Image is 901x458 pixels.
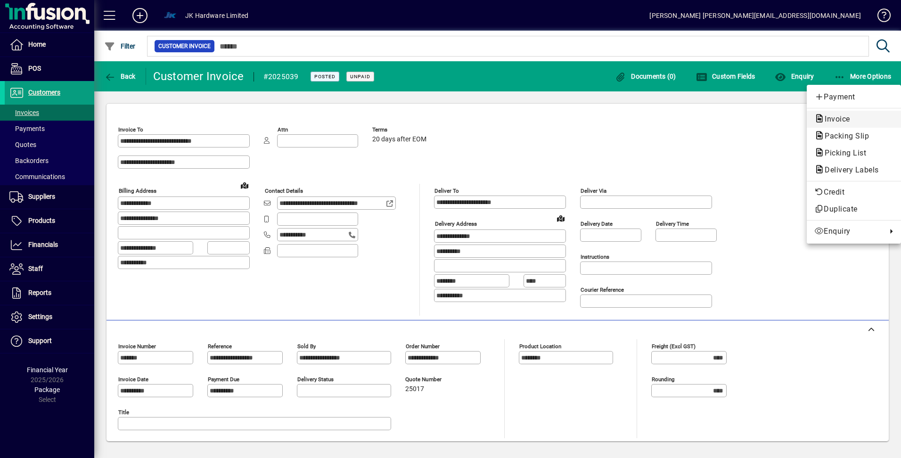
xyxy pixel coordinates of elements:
button: Add customer payment [807,89,901,106]
span: Packing Slip [814,131,874,140]
span: Enquiry [814,226,882,237]
span: Delivery Labels [814,165,884,174]
span: Picking List [814,148,871,157]
span: Duplicate [814,204,893,215]
span: Invoice [814,114,855,123]
span: Credit [814,187,893,198]
span: Payment [814,91,893,103]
